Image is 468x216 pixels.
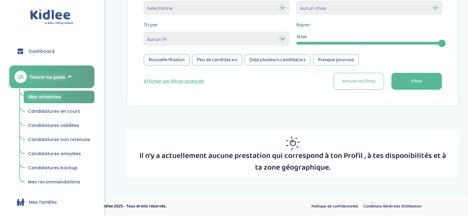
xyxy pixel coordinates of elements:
[296,34,307,40] span: 15 km
[28,108,80,114] span: Candidatures en cours
[28,179,80,185] span: Mes recommandations
[313,54,359,65] div: Presque pourvue
[391,73,442,90] button: Filtrer
[334,73,384,90] button: Annuler les filtres
[342,78,375,84] span: Annuler les filtres
[29,74,65,80] span: Trouver ma garde
[24,120,94,132] a: Candidatures validées
[24,176,94,188] a: Mes recommandations
[24,148,94,160] a: Candidatures annulées
[245,54,310,65] div: Déjà plusieurs candidat.e.s
[9,191,94,213] a: Mes familles
[24,162,94,174] a: Candidatures backup
[30,9,74,25] img: logo.svg
[28,122,79,128] span: Candidatures validées
[309,202,360,210] a: Politique de confidentialité
[9,65,94,88] a: Trouver ma garde
[24,106,94,117] a: Candidatures en cours
[24,91,94,103] a: Mes recherches
[139,150,446,173] p: Il n'y a actuellement aucune prestation qui correspond à ton Profil , à tes disponibilités et à t...
[144,78,204,84] button: Afficher les filtres avancés
[97,203,260,210] p: © Kidlee 2025 - Tous droits réservés.
[24,134,94,146] a: Candidatures non retenues
[286,136,300,150] img: inscription_membre_sun.png
[9,40,94,62] a: Dashboard
[28,151,81,157] span: Candidatures annulées
[411,78,422,84] span: Filtrer
[28,94,61,99] span: Mes recherches
[144,22,289,28] span: Tri par:
[361,202,424,210] a: Conditions Générales d’Utilisation
[28,165,78,171] span: Candidatures backup
[29,199,57,206] span: Mes familles
[192,54,242,65] div: Peu de candidat.e.s
[296,22,442,28] span: Rayon :
[29,48,54,55] span: Dashboard
[144,54,190,65] div: Nouvelle Mission
[28,136,90,143] span: Candidatures non retenues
